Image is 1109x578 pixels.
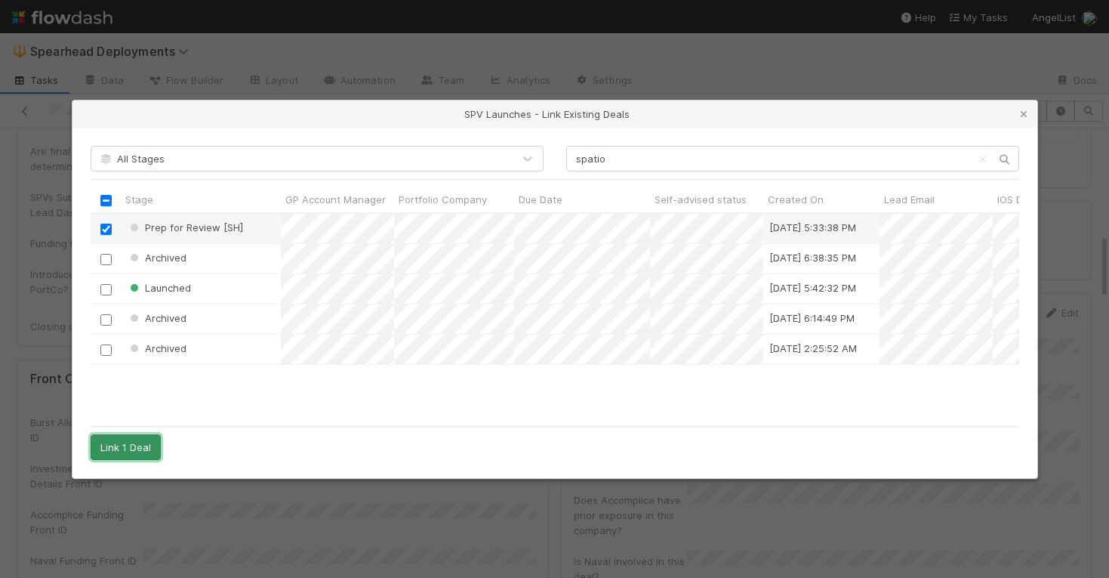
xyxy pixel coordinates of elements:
[127,341,186,356] div: Archived
[127,282,191,294] span: Launched
[285,192,386,207] span: GP Account Manager
[127,280,191,295] div: Launched
[768,192,824,207] span: Created On
[884,192,935,207] span: Lead Email
[769,250,856,265] div: [DATE] 6:38:35 PM
[100,283,111,295] input: Toggle Row Selected
[997,192,1031,207] span: IOS DRI
[769,341,857,356] div: [DATE] 2:25:52 AM
[127,221,243,233] span: Prep for Review [SH]
[127,342,186,354] span: Archived
[566,146,1019,172] input: Search
[127,252,186,264] span: Archived
[99,153,165,165] span: All Stages
[91,434,161,460] button: Link 1 Deal
[100,314,111,325] input: Toggle Row Selected
[100,195,112,206] input: Toggle All Rows Selected
[100,223,111,234] input: Toggle Row Selected
[975,147,990,172] button: Clear search
[769,311,855,326] div: [DATE] 6:14:49 PM
[125,192,153,207] span: Stage
[127,220,243,235] div: Prep for Review [SH]
[127,250,186,265] div: Archived
[100,253,111,264] input: Toggle Row Selected
[655,192,747,207] span: Self-advised status
[399,192,487,207] span: Portfolio Company
[127,312,186,324] span: Archived
[769,220,856,235] div: [DATE] 5:33:38 PM
[127,311,186,326] div: Archived
[769,280,856,295] div: [DATE] 5:42:32 PM
[519,192,562,207] span: Due Date
[100,344,111,355] input: Toggle Row Selected
[72,100,1037,128] div: SPV Launches - Link Existing Deals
